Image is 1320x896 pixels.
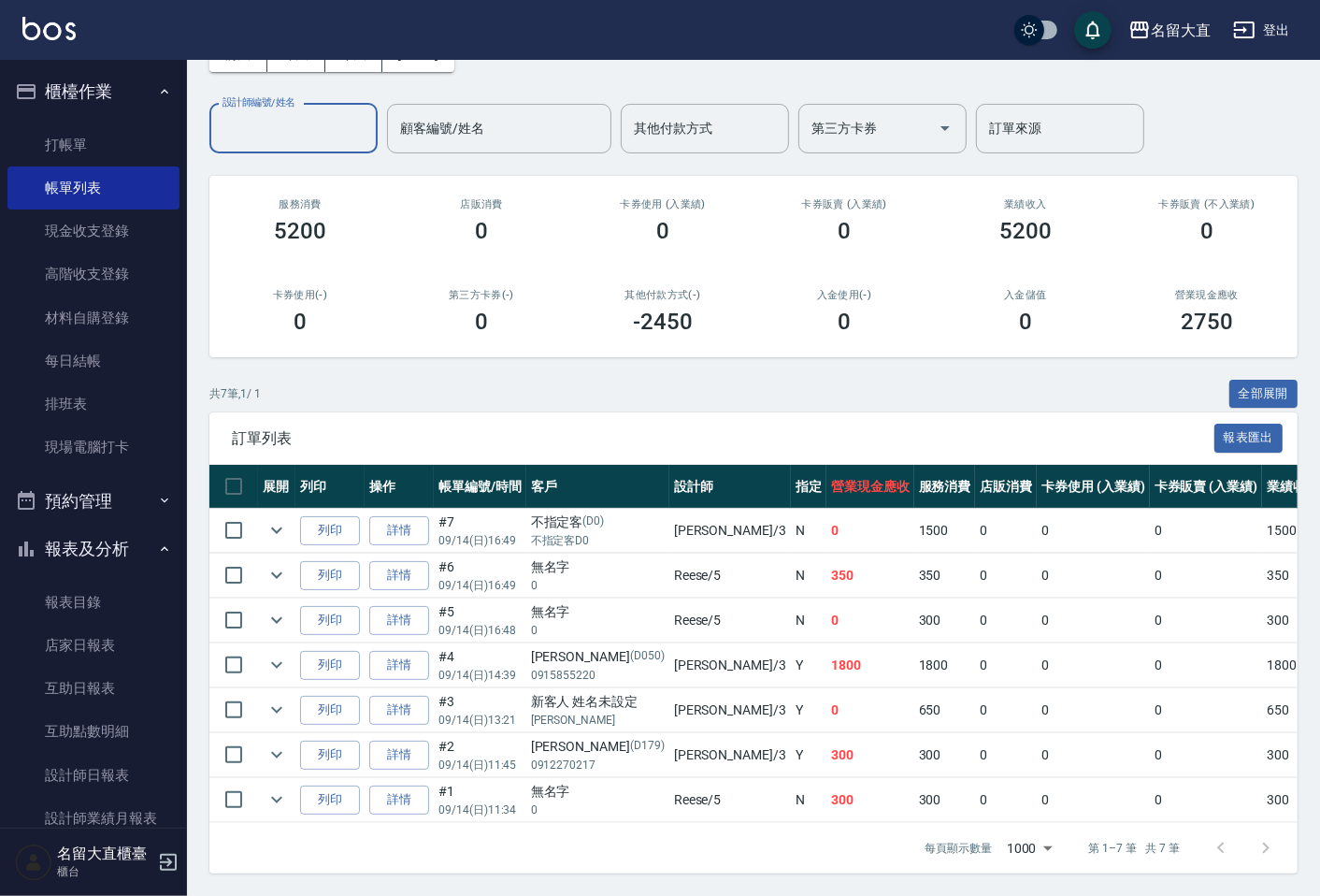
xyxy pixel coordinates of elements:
td: 0 [975,643,1037,687]
a: 詳情 [369,651,429,680]
a: 詳情 [369,786,429,815]
td: 0 [1037,733,1150,777]
td: 350 [914,554,976,598]
td: 0 [975,509,1037,553]
td: N [791,554,826,598]
a: 店家日報表 [7,624,179,667]
button: Open [930,113,960,143]
img: Logo [22,17,76,40]
td: 300 [914,733,976,777]
a: 排班表 [7,383,179,426]
td: 0 [1150,599,1263,643]
p: 不指定客D0 [531,532,665,549]
h2: 店販消費 [413,198,550,210]
button: expand row [263,651,291,679]
td: 0 [826,688,914,732]
td: 1500 [914,509,976,553]
h2: 卡券販賣 (入業績) [776,198,912,210]
td: 0 [1150,554,1263,598]
td: 0 [975,554,1037,598]
td: Y [791,733,826,777]
div: 無名字 [531,557,665,577]
th: 客戶 [526,465,669,509]
p: 第 1–7 筆 共 7 筆 [1089,840,1180,857]
td: 0 [1150,778,1263,822]
h2: 卡券販賣 (不入業績) [1139,198,1275,210]
h3: 2750 [1181,309,1233,335]
td: 0 [1037,554,1150,598]
td: 0 [975,599,1037,643]
button: 全部展開 [1229,380,1298,409]
td: Reese /5 [669,554,791,598]
a: 詳情 [369,606,429,635]
a: 打帳單 [7,123,179,166]
td: Reese /5 [669,778,791,822]
th: 帳單編號/時間 [434,465,526,509]
button: expand row [263,516,291,544]
button: expand row [263,606,291,634]
h2: 卡券使用(-) [232,289,368,301]
p: 0915855220 [531,667,665,684]
h2: 其他付款方式(-) [595,289,731,301]
button: 名留大直 [1121,11,1218,50]
h3: 0 [475,309,488,335]
td: Y [791,688,826,732]
button: 列印 [300,786,360,815]
div: [PERSON_NAME] [531,737,665,757]
td: 0 [1037,688,1150,732]
a: 詳情 [369,516,429,545]
a: 帳單列表 [7,166,179,210]
td: [PERSON_NAME] /3 [669,509,791,553]
th: 設計師 [669,465,791,509]
td: [PERSON_NAME] /3 [669,643,791,687]
h3: -2450 [633,309,693,335]
th: 店販消費 [975,465,1037,509]
td: 0 [1037,778,1150,822]
span: 訂單列表 [232,429,1214,448]
p: 每頁顯示數量 [925,840,992,857]
div: 無名字 [531,782,665,802]
td: #7 [434,509,526,553]
td: Reese /5 [669,599,791,643]
h2: 入金使用(-) [776,289,912,301]
a: 報表目錄 [7,581,179,624]
td: 0 [1037,599,1150,643]
button: 列印 [300,651,360,680]
th: 營業現金應收 [826,465,914,509]
button: 櫃檯作業 [7,67,179,116]
th: 列印 [295,465,365,509]
button: expand row [263,786,291,814]
a: 詳情 [369,696,429,725]
p: (D0) [582,513,604,532]
h3: 0 [1200,218,1213,244]
th: 指定 [791,465,826,509]
td: N [791,509,826,553]
p: 09/14 (日) 16:48 [438,622,522,639]
td: 0 [1150,733,1263,777]
td: 0 [975,733,1037,777]
th: 操作 [365,465,434,509]
td: Y [791,643,826,687]
button: 登出 [1226,13,1298,48]
h5: 名留大直櫃臺 [57,845,152,863]
h3: 0 [656,218,669,244]
p: 09/14 (日) 11:34 [438,802,522,818]
td: N [791,599,826,643]
div: 不指定客 [531,513,665,532]
div: 1000 [999,823,1059,874]
td: #3 [434,688,526,732]
h3: 服務消費 [232,198,368,210]
a: 現金收支登錄 [7,210,179,253]
button: 列印 [300,696,360,725]
td: 0 [975,688,1037,732]
td: 0 [826,509,914,553]
h3: 0 [838,309,851,335]
td: 0 [975,778,1037,822]
button: expand row [263,561,291,589]
p: 0 [531,577,665,594]
p: 09/14 (日) 16:49 [438,577,522,594]
td: #5 [434,599,526,643]
a: 詳情 [369,741,429,770]
h2: 業績收入 [957,198,1094,210]
a: 現場電腦打卡 [7,426,179,469]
